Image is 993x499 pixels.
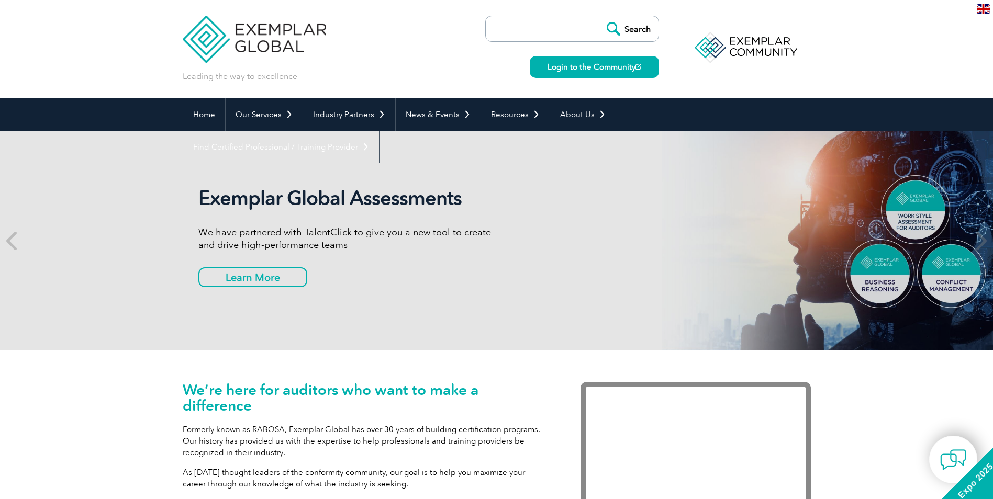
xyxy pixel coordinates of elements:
p: Leading the way to excellence [183,71,297,82]
a: News & Events [396,98,481,131]
a: Find Certified Professional / Training Provider [183,131,379,163]
p: As [DATE] thought leaders of the conformity community, our goal is to help you maximize your care... [183,467,549,490]
h1: We’re here for auditors who want to make a difference [183,382,549,413]
input: Search [601,16,659,41]
a: Our Services [226,98,303,131]
img: open_square.png [635,64,641,70]
p: Formerly known as RABQSA, Exemplar Global has over 30 years of building certification programs. O... [183,424,549,458]
a: Login to the Community [530,56,659,78]
img: en [977,4,990,14]
a: Industry Partners [303,98,395,131]
h2: Exemplar Global Assessments [198,186,497,210]
a: About Us [550,98,616,131]
a: Home [183,98,225,131]
a: Resources [481,98,550,131]
p: We have partnered with TalentClick to give you a new tool to create and drive high-performance teams [198,226,497,251]
img: contact-chat.png [940,447,966,473]
a: Learn More [198,267,307,287]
